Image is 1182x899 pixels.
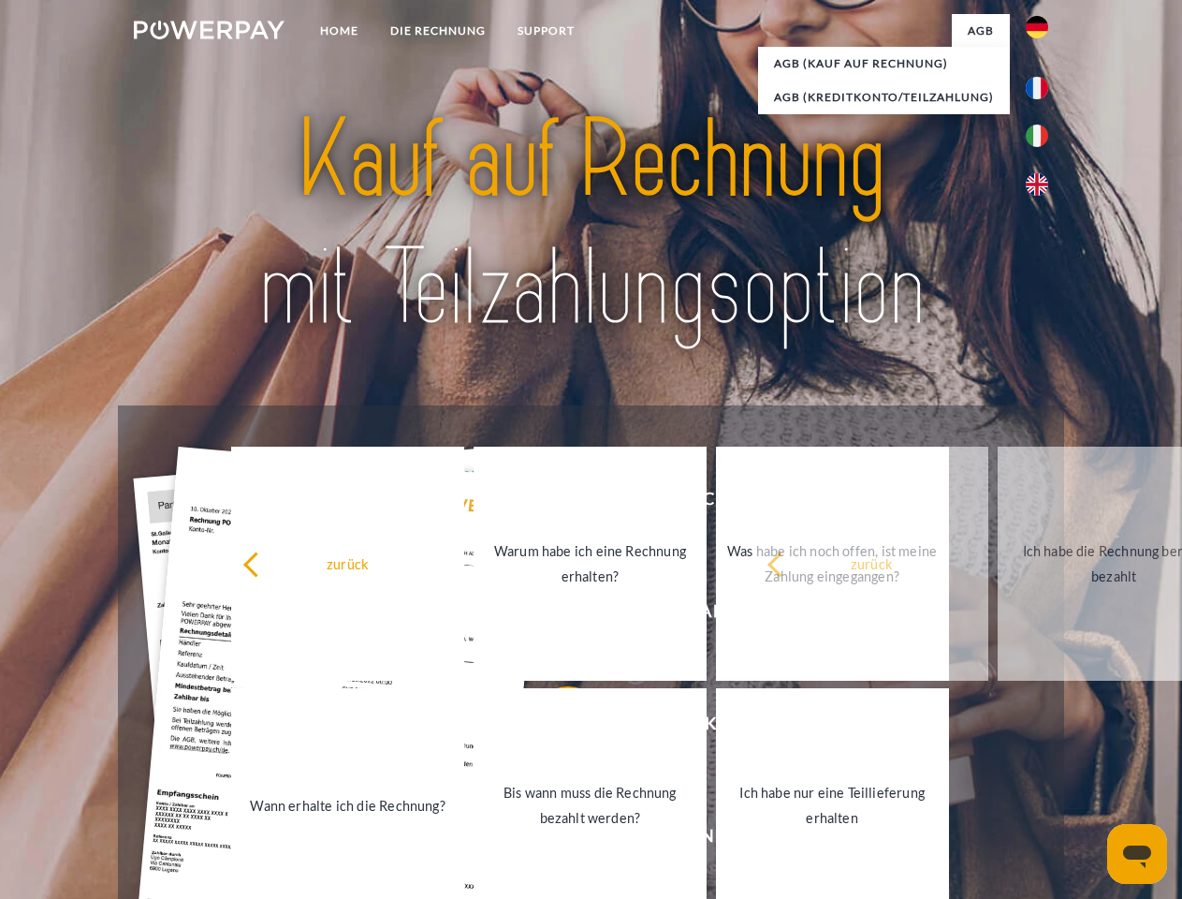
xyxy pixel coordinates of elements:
[134,21,285,39] img: logo-powerpay-white.svg
[727,538,938,589] div: Was habe ich noch offen, ist meine Zahlung eingegangen?
[758,81,1010,114] a: AGB (Kreditkonto/Teilzahlung)
[716,447,949,681] a: Was habe ich noch offen, ist meine Zahlung eingegangen?
[485,538,695,589] div: Warum habe ich eine Rechnung erhalten?
[485,780,695,831] div: Bis wann muss die Rechnung bezahlt werden?
[179,90,1003,359] img: title-powerpay_de.svg
[1026,77,1048,99] img: fr
[758,47,1010,81] a: AGB (Kauf auf Rechnung)
[304,14,374,48] a: Home
[374,14,502,48] a: DIE RECHNUNG
[952,14,1010,48] a: agb
[242,792,453,818] div: Wann erhalte ich die Rechnung?
[727,780,938,831] div: Ich habe nur eine Teillieferung erhalten
[1026,125,1048,147] img: it
[1107,824,1167,884] iframe: Schaltfläche zum Öffnen des Messaging-Fensters
[502,14,591,48] a: SUPPORT
[766,551,977,576] div: zurück
[1026,16,1048,38] img: de
[242,551,453,576] div: zurück
[1026,173,1048,196] img: en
